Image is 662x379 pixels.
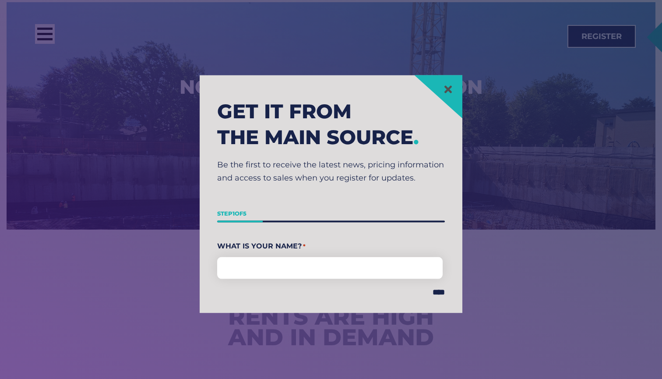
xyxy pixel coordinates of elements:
p: Step of [217,208,445,221]
legend: What Is Your Name? [217,240,445,253]
p: Be the first to receive the latest news, pricing information and access to sales when you registe... [217,159,445,185]
span: 5 [243,210,246,217]
h2: Get it from the main source [217,99,445,150]
span: 1 [232,210,235,217]
span: . [413,125,419,149]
